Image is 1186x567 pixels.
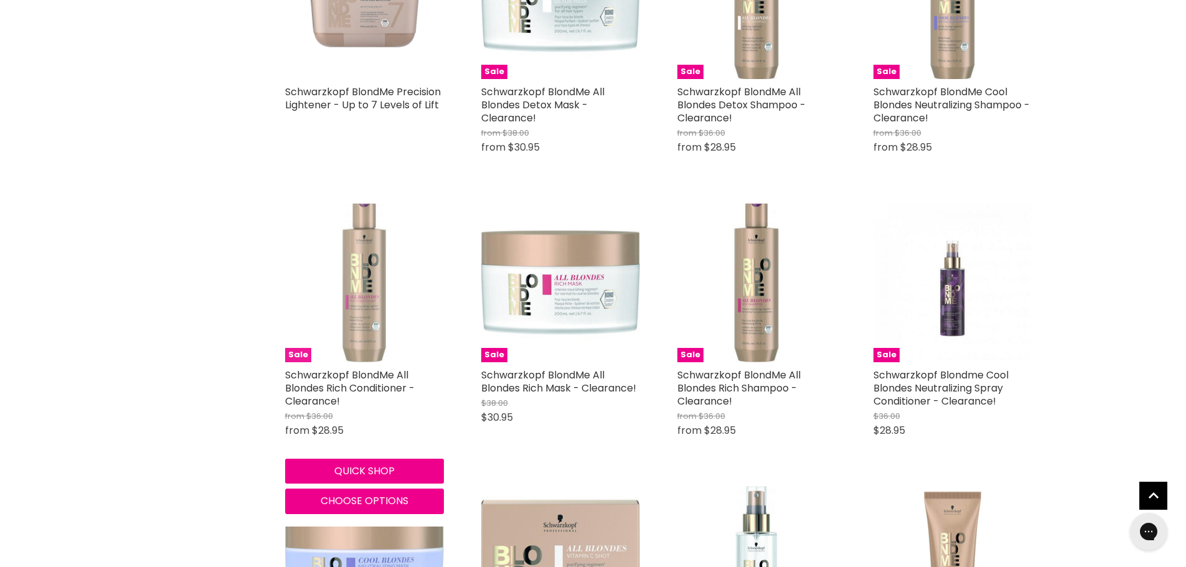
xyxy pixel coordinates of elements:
[900,140,932,154] span: $28.95
[285,204,444,362] a: Schwarzkopf BlondMe All Blondes Rich Conditioner - Clearance!Sale
[677,348,704,362] span: Sale
[895,127,921,139] span: $36.00
[481,140,506,154] span: from
[502,127,529,139] span: $38.00
[306,410,333,422] span: $36.00
[677,423,702,438] span: from
[285,204,444,362] img: Schwarzkopf BlondMe All Blondes Rich Conditioner - Clearance!
[481,397,508,409] span: $38.00
[285,410,304,422] span: from
[677,204,836,362] a: Schwarzkopf BlondMe All Blondes Rich Shampoo - Clearance!Sale
[873,65,900,79] span: Sale
[699,410,725,422] span: $36.00
[481,85,605,125] a: Schwarzkopf BlondMe All Blondes Detox Mask - Clearance!
[677,85,806,125] a: Schwarzkopf BlondMe All Blondes Detox Shampoo - Clearance!
[677,410,697,422] span: from
[285,85,441,112] a: Schwarzkopf BlondMe Precision Lightener - Up to 7 Levels of Lift
[677,140,702,154] span: from
[285,348,311,362] span: Sale
[285,489,444,513] button: Choose options
[873,410,900,422] span: $36.00
[481,348,507,362] span: Sale
[508,140,540,154] span: $30.95
[481,410,513,424] span: $30.95
[1124,508,1174,555] iframe: Gorgias live chat messenger
[285,459,444,484] button: Quick shop
[285,423,309,438] span: from
[699,127,725,139] span: $36.00
[285,368,415,408] a: Schwarzkopf BlondMe All Blondes Rich Conditioner - Clearance!
[873,368,1009,408] a: Schwarzkopf Blondme Cool Blondes Neutralizing Spray Conditioner - Clearance!
[704,140,736,154] span: $28.95
[873,204,1032,362] a: Schwarzkopf Blondme Cool Blondes Neutralizing Spray Conditioner - Clearance!Sale
[677,204,836,362] img: Schwarzkopf BlondMe All Blondes Rich Shampoo - Clearance!
[481,127,501,139] span: from
[481,204,640,362] img: Schwarzkopf BlondMe All Blondes Rich Mask - Clearance!
[704,423,736,438] span: $28.95
[873,85,1030,125] a: Schwarzkopf BlondMe Cool Blondes Neutralizing Shampoo - Clearance!
[873,348,900,362] span: Sale
[873,127,893,139] span: from
[677,127,697,139] span: from
[873,140,898,154] span: from
[481,65,507,79] span: Sale
[481,368,636,395] a: Schwarzkopf BlondMe All Blondes Rich Mask - Clearance!
[873,204,1032,362] img: Schwarzkopf Blondme Cool Blondes Neutralizing Spray Conditioner - Clearance!
[677,65,704,79] span: Sale
[321,494,408,508] span: Choose options
[873,423,905,438] span: $28.95
[481,204,640,362] a: Schwarzkopf BlondMe All Blondes Rich Mask - Clearance!Sale
[677,368,801,408] a: Schwarzkopf BlondMe All Blondes Rich Shampoo - Clearance!
[312,423,344,438] span: $28.95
